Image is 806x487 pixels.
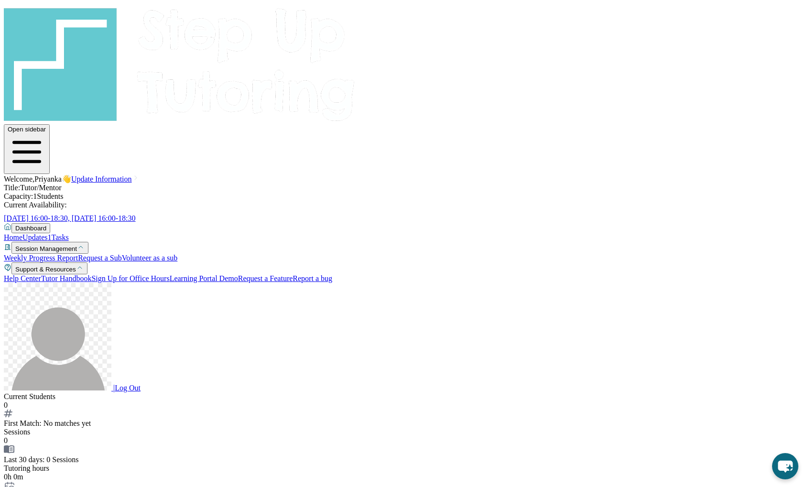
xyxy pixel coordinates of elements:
span: [DATE] 16:00-18:30, [DATE] 16:00-18:30 [4,214,136,222]
a: Home [4,233,22,241]
div: No matches yet [4,419,802,428]
button: Dashboard [11,223,50,233]
a: Tutor Handbook [41,274,92,282]
button: chat-button [772,453,798,479]
span: Support & Resources [15,266,76,273]
img: card [4,410,12,417]
div: 0 Sessions [4,455,802,464]
button: Open sidebar [4,124,50,174]
span: First Match : [4,419,42,427]
a: Request a Sub [78,254,122,262]
img: logo [4,4,356,122]
a: Sign Up for Office Hours [91,274,169,282]
span: 1 Students [33,192,63,200]
div: Sessions [4,428,802,436]
a: Request a Feature [238,274,293,282]
div: Current Students [4,392,802,401]
span: Tutor/Mentor [20,184,62,192]
span: Current Availability: [4,201,67,209]
span: Session Management [15,245,77,252]
span: Capacity: [4,192,33,200]
button: Session Management [11,242,88,254]
img: user-img [4,283,111,390]
a: Weekly Progress Report [4,254,78,262]
img: Chevron Right [132,174,140,182]
a: Learning Portal Demo [170,274,238,282]
button: Support & Resources [11,262,87,274]
div: 0 [4,436,802,445]
a: Report a bug [293,274,332,282]
div: Tutoring hours [4,464,802,473]
span: Last 30 days : [4,455,44,464]
a: [DATE] 16:00-18:30, [DATE] 16:00-18:30 [4,214,147,222]
span: Dashboard [15,225,46,232]
div: 0 [4,401,802,410]
a: Help Center [4,274,41,282]
span: 1 [48,233,52,241]
a: Volunteer as a sub [122,254,178,262]
a: |Log Out [4,384,141,392]
span: Title: [4,184,20,192]
span: Updates [22,233,47,241]
span: Welcome, Priyanka 👋 [4,175,71,183]
a: Updates1 [22,233,51,241]
div: 0h 0m [4,473,802,481]
a: Tasks [52,233,69,241]
img: card [4,445,14,454]
span: Log Out [115,384,141,392]
a: Update Information [71,175,140,183]
span: Open sidebar [8,126,46,133]
span: | [113,384,115,392]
